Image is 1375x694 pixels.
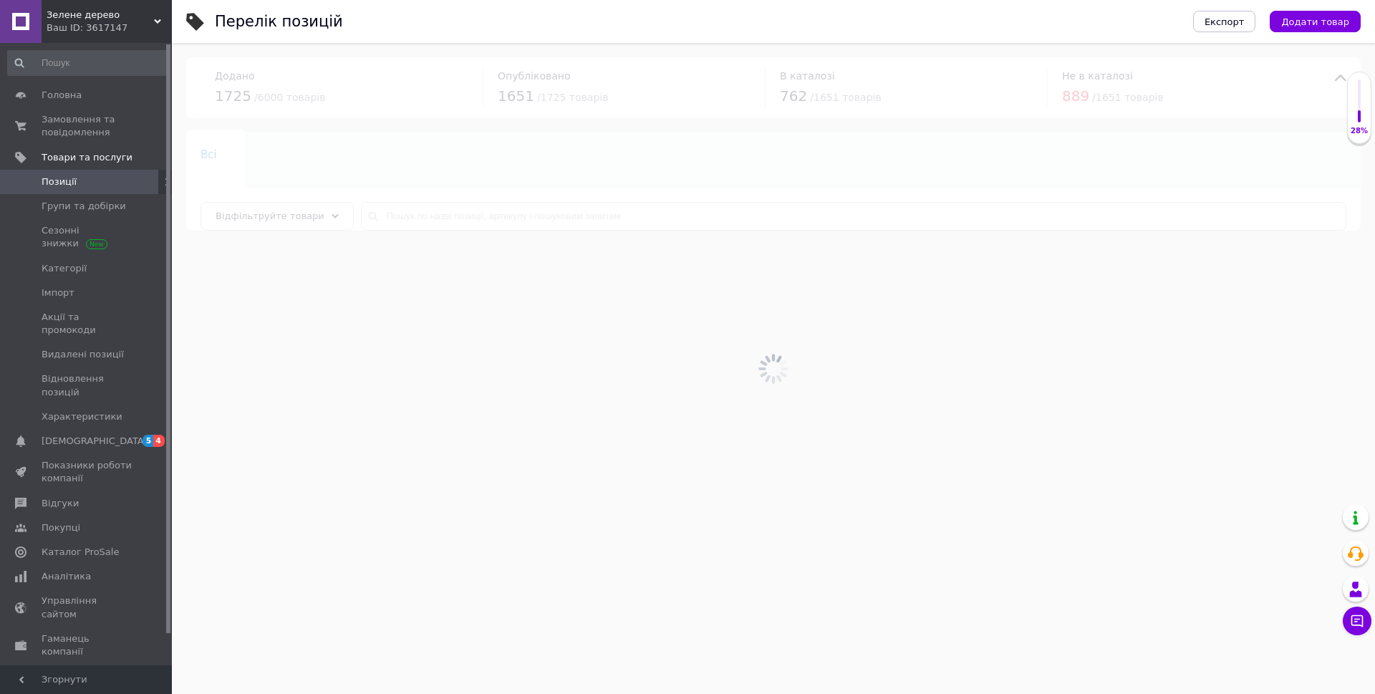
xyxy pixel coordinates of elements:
[42,521,80,534] span: Покупці
[42,372,132,398] span: Відновлення позицій
[42,311,132,337] span: Акції та промокоди
[47,21,172,34] div: Ваш ID: 3617147
[1281,16,1349,27] span: Додати товар
[42,200,126,213] span: Групи та добірки
[42,570,91,583] span: Аналітика
[153,435,165,447] span: 4
[47,9,154,21] span: Зелене дерево
[42,348,124,361] span: Видалені позиції
[42,435,148,448] span: [DEMOGRAPHIC_DATA]
[1205,16,1245,27] span: Експорт
[7,50,169,76] input: Пошук
[1193,11,1256,32] button: Експорт
[42,89,82,102] span: Головна
[42,497,79,510] span: Відгуки
[42,262,87,275] span: Категорії
[42,546,119,559] span: Каталог ProSale
[42,459,132,485] span: Показники роботи компанії
[1348,126,1371,136] div: 28%
[1270,11,1361,32] button: Додати товар
[42,175,77,188] span: Позиції
[1343,607,1371,635] button: Чат з покупцем
[143,435,154,447] span: 5
[42,410,122,423] span: Характеристики
[42,113,132,139] span: Замовлення та повідомлення
[42,594,132,620] span: Управління сайтом
[42,151,132,164] span: Товари та послуги
[42,632,132,658] span: Гаманець компанії
[42,286,74,299] span: Імпорт
[42,224,132,250] span: Сезонні знижки
[215,14,343,29] div: Перелік позицій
